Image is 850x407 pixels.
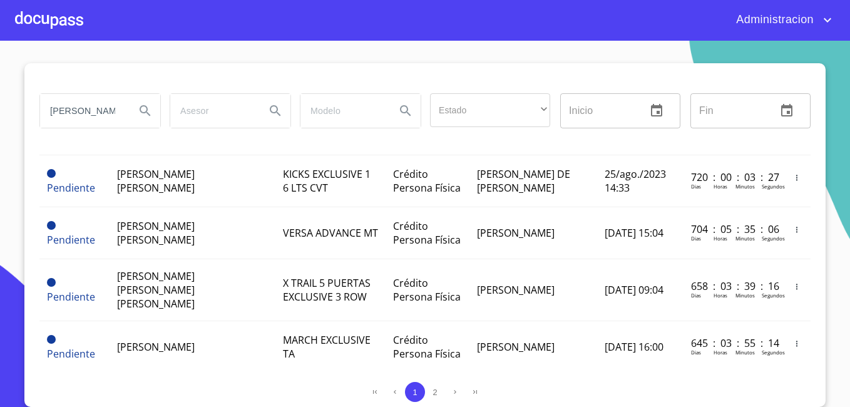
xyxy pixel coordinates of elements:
[762,292,785,299] p: Segundos
[714,235,727,242] p: Horas
[605,226,663,240] span: [DATE] 15:04
[762,349,785,356] p: Segundos
[430,93,550,127] div: ​
[691,183,701,190] p: Dias
[477,283,555,297] span: [PERSON_NAME]
[691,349,701,356] p: Dias
[762,183,785,190] p: Segundos
[117,269,195,311] span: [PERSON_NAME] [PERSON_NAME] [PERSON_NAME]
[40,94,125,128] input: search
[47,335,56,344] span: Pendiente
[735,183,755,190] p: Minutos
[691,336,776,350] p: 645 : 03 : 55 : 14
[727,10,835,30] button: account of current user
[605,283,663,297] span: [DATE] 09:04
[714,292,727,299] p: Horas
[691,222,776,236] p: 704 : 05 : 35 : 06
[714,349,727,356] p: Horas
[283,167,371,195] span: KICKS EXCLUSIVE 1 6 LTS CVT
[691,170,776,184] p: 720 : 00 : 03 : 27
[283,276,371,304] span: X TRAIL 5 PUERTAS EXCLUSIVE 3 ROW
[130,96,160,126] button: Search
[47,181,95,195] span: Pendiente
[393,167,461,195] span: Crédito Persona Física
[691,292,701,299] p: Dias
[477,167,570,195] span: [PERSON_NAME] DE [PERSON_NAME]
[393,219,461,247] span: Crédito Persona Física
[117,167,195,195] span: [PERSON_NAME] [PERSON_NAME]
[393,333,461,361] span: Crédito Persona Física
[300,94,386,128] input: search
[117,219,195,247] span: [PERSON_NAME] [PERSON_NAME]
[425,382,445,402] button: 2
[714,183,727,190] p: Horas
[283,226,378,240] span: VERSA ADVANCE MT
[47,233,95,247] span: Pendiente
[391,96,421,126] button: Search
[477,340,555,354] span: [PERSON_NAME]
[170,94,255,128] input: search
[260,96,290,126] button: Search
[605,167,666,195] span: 25/ago./2023 14:33
[735,292,755,299] p: Minutos
[762,235,785,242] p: Segundos
[47,278,56,287] span: Pendiente
[691,279,776,293] p: 658 : 03 : 39 : 16
[283,333,371,361] span: MARCH EXCLUSIVE TA
[477,226,555,240] span: [PERSON_NAME]
[405,382,425,402] button: 1
[735,349,755,356] p: Minutos
[433,388,437,397] span: 2
[47,169,56,178] span: Pendiente
[393,276,461,304] span: Crédito Persona Física
[412,388,417,397] span: 1
[691,235,701,242] p: Dias
[117,340,195,354] span: [PERSON_NAME]
[605,340,663,354] span: [DATE] 16:00
[735,235,755,242] p: Minutos
[727,10,820,30] span: Administracion
[47,290,95,304] span: Pendiente
[47,221,56,230] span: Pendiente
[47,347,95,361] span: Pendiente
